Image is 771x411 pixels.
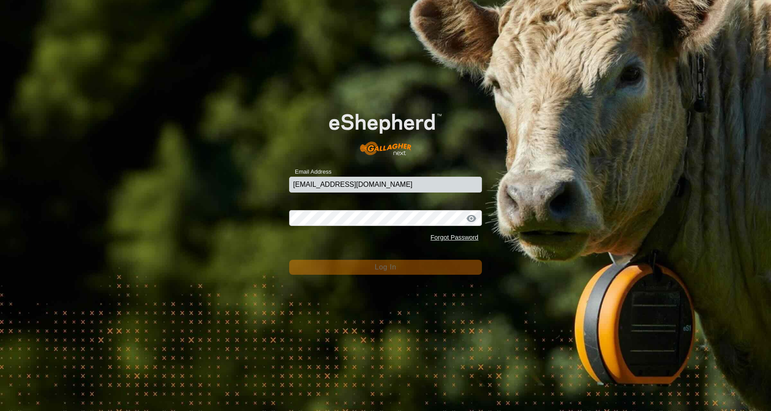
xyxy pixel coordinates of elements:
[374,263,396,271] span: Log In
[289,260,482,275] button: Log In
[289,177,482,193] input: Email Address
[289,167,331,176] label: Email Address
[430,234,478,241] a: Forgot Password
[308,98,463,163] img: E-shepherd Logo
